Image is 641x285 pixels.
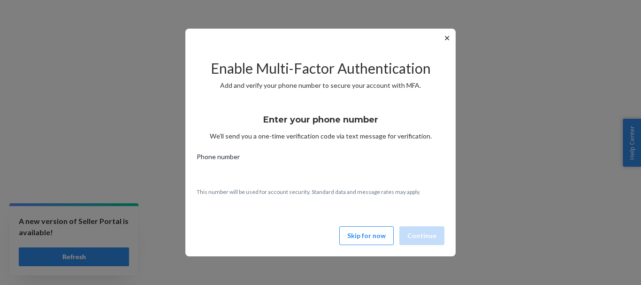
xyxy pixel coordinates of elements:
h2: Enable Multi-Factor Authentication [197,61,444,76]
span: Phone number [197,152,240,165]
button: ✕ [442,32,452,44]
p: This number will be used for account security. Standard data and message rates may apply. [197,188,444,196]
button: Skip for now [339,226,394,245]
p: Add and verify your phone number to secure your account with MFA. [197,81,444,90]
button: Continue [399,226,444,245]
h3: Enter your phone number [263,114,378,126]
div: We’ll send you a one-time verification code via text message for verification. [197,106,444,141]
